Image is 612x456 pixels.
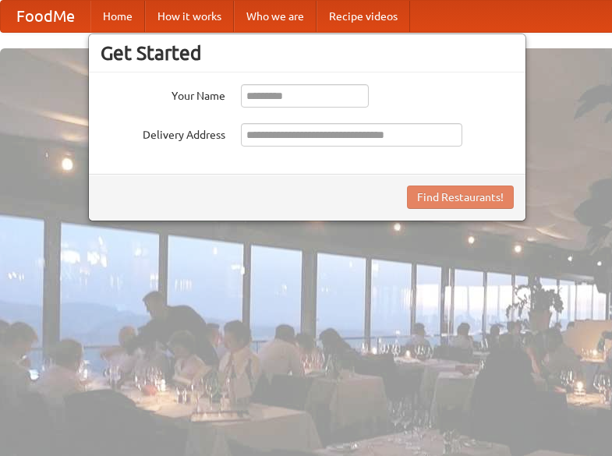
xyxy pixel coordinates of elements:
[101,41,514,65] h3: Get Started
[101,84,225,104] label: Your Name
[90,1,145,32] a: Home
[234,1,317,32] a: Who we are
[407,186,514,209] button: Find Restaurants!
[101,123,225,143] label: Delivery Address
[317,1,410,32] a: Recipe videos
[145,1,234,32] a: How it works
[1,1,90,32] a: FoodMe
